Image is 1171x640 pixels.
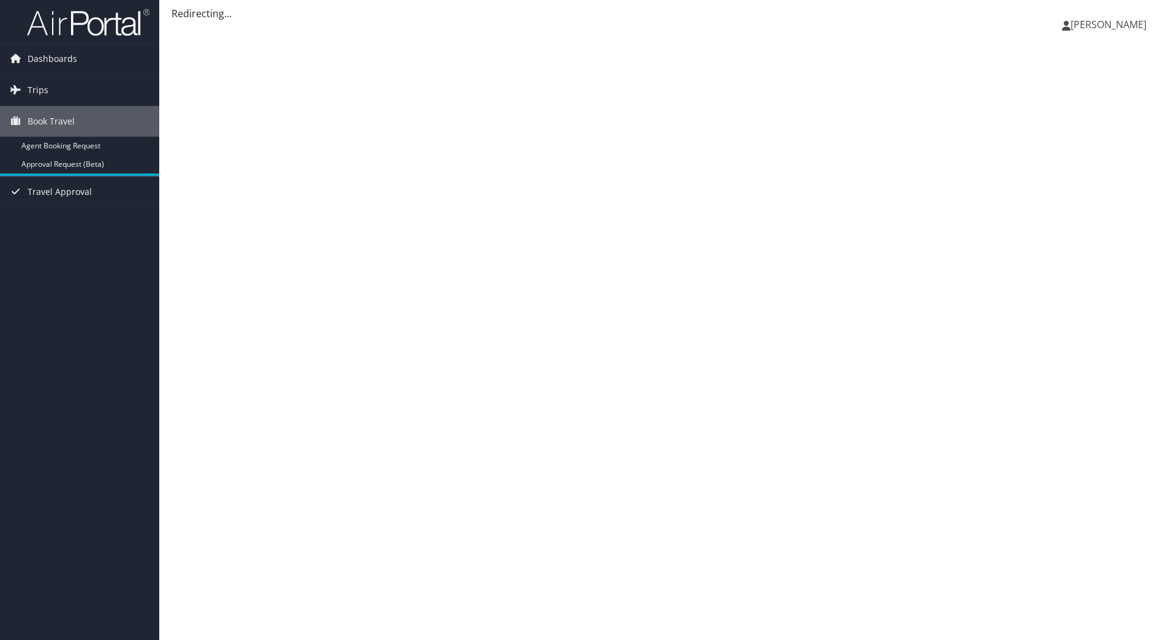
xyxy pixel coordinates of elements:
[1071,18,1147,31] span: [PERSON_NAME]
[28,177,92,207] span: Travel Approval
[171,6,1159,21] div: Redirecting...
[28,75,48,105] span: Trips
[28,106,75,137] span: Book Travel
[27,8,149,37] img: airportal-logo.png
[1062,6,1159,43] a: [PERSON_NAME]
[28,44,77,74] span: Dashboards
